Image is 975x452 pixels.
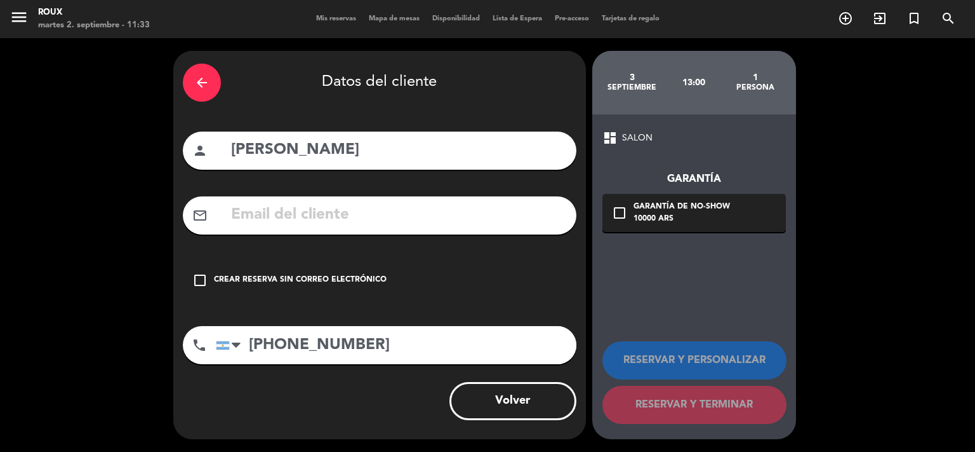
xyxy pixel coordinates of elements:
[602,341,786,380] button: RESERVAR Y PERSONALIZAR
[192,338,207,353] i: phone
[724,72,786,83] div: 1
[941,11,956,26] i: search
[602,130,618,146] span: dashboard
[449,382,576,420] button: Volver
[602,171,786,188] div: Garantía
[724,83,786,93] div: persona
[10,8,29,31] button: menu
[872,11,887,26] i: exit_to_app
[362,15,426,22] span: Mapa de mesas
[192,208,208,223] i: mail_outline
[194,75,209,90] i: arrow_back
[192,143,208,158] i: person
[633,201,730,214] div: Garantía de no-show
[633,213,730,226] div: 10000 ARS
[602,386,786,424] button: RESERVAR Y TERMINAR
[38,6,150,19] div: Roux
[906,11,922,26] i: turned_in_not
[192,273,208,288] i: check_box_outline_blank
[426,15,486,22] span: Disponibilidad
[216,327,246,364] div: Argentina: +54
[214,274,387,287] div: Crear reserva sin correo electrónico
[548,15,595,22] span: Pre-acceso
[230,137,567,163] input: Nombre del cliente
[230,202,567,228] input: Email del cliente
[838,11,853,26] i: add_circle_outline
[10,8,29,27] i: menu
[663,60,724,105] div: 13:00
[602,83,663,93] div: septiembre
[310,15,362,22] span: Mis reservas
[38,19,150,32] div: martes 2. septiembre - 11:33
[216,326,576,364] input: Número de teléfono...
[486,15,548,22] span: Lista de Espera
[612,205,627,221] i: check_box_outline_blank
[595,15,666,22] span: Tarjetas de regalo
[602,72,663,83] div: 3
[622,131,653,146] span: SALON
[183,60,576,105] div: Datos del cliente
